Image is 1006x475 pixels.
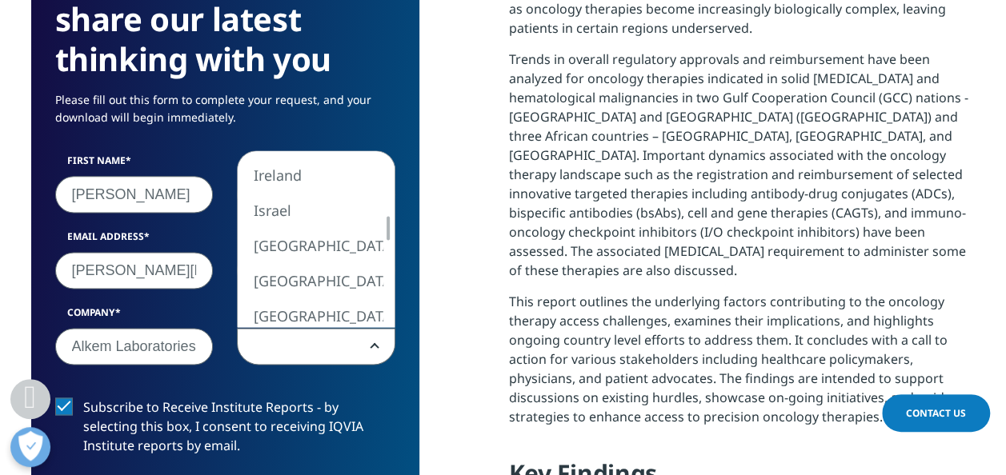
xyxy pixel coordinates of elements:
[238,228,383,263] li: [GEOGRAPHIC_DATA]
[238,193,383,228] li: Israel
[509,50,976,292] p: Trends in overall regulatory approvals and reimbursement have been analyzed for oncology therapie...
[55,305,214,328] label: Company
[238,298,383,333] li: [GEOGRAPHIC_DATA]
[55,230,214,252] label: Email Address
[882,394,990,432] a: Contact Us
[10,427,50,467] button: Open Preferences
[906,406,966,420] span: Contact Us
[55,91,395,138] p: Please fill out this form to complete your request, and your download will begin immediately.
[509,292,976,438] p: This report outlines the underlying factors contributing to the oncology therapy access challenge...
[55,397,395,464] label: Subscribe to Receive Institute Reports - by selecting this box, I consent to receiving IQVIA Inst...
[55,154,214,176] label: First Name
[238,158,383,193] li: Ireland
[238,263,383,298] li: [GEOGRAPHIC_DATA]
